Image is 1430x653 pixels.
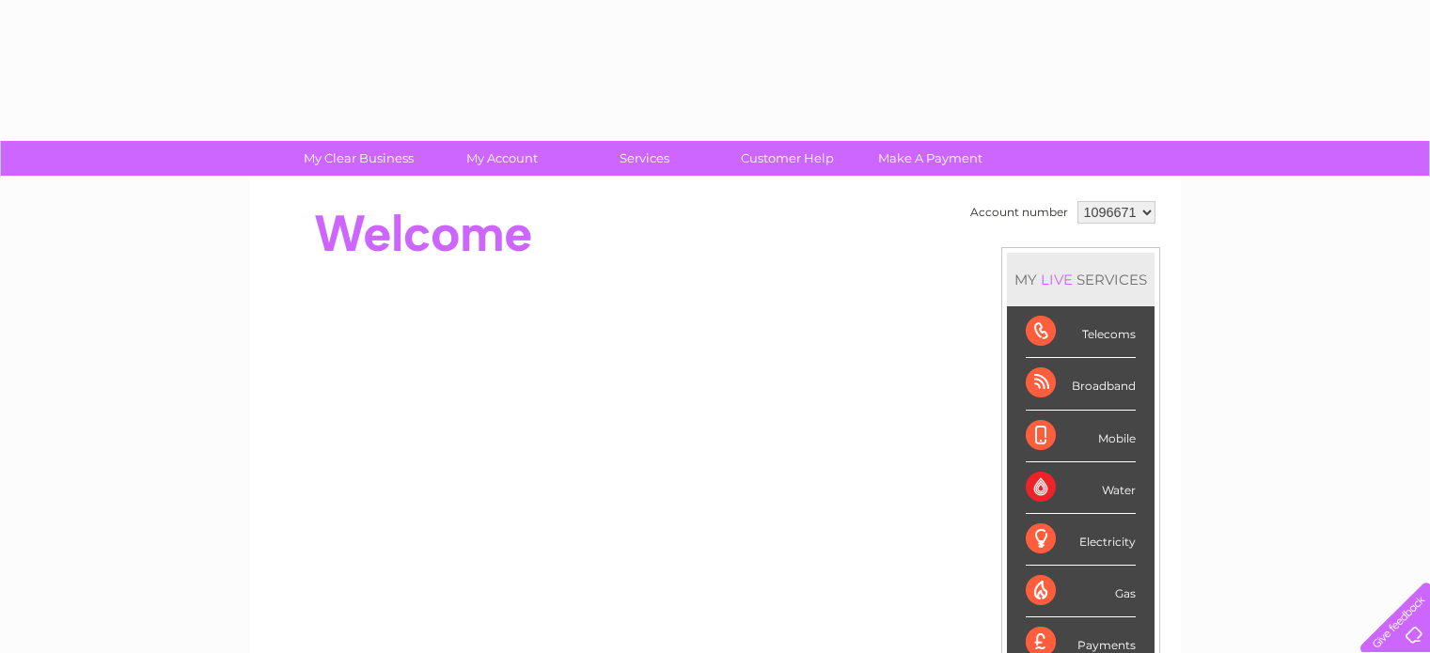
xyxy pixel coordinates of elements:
div: Broadband [1026,358,1136,410]
div: MY SERVICES [1007,253,1155,306]
a: Customer Help [710,141,865,176]
a: My Account [424,141,579,176]
div: Water [1026,462,1136,514]
div: Mobile [1026,411,1136,462]
a: Services [567,141,722,176]
div: Electricity [1026,514,1136,566]
a: My Clear Business [281,141,436,176]
td: Account number [966,196,1073,228]
div: LIVE [1037,271,1076,288]
div: Telecoms [1026,306,1136,358]
a: Make A Payment [853,141,1008,176]
div: Gas [1026,566,1136,617]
